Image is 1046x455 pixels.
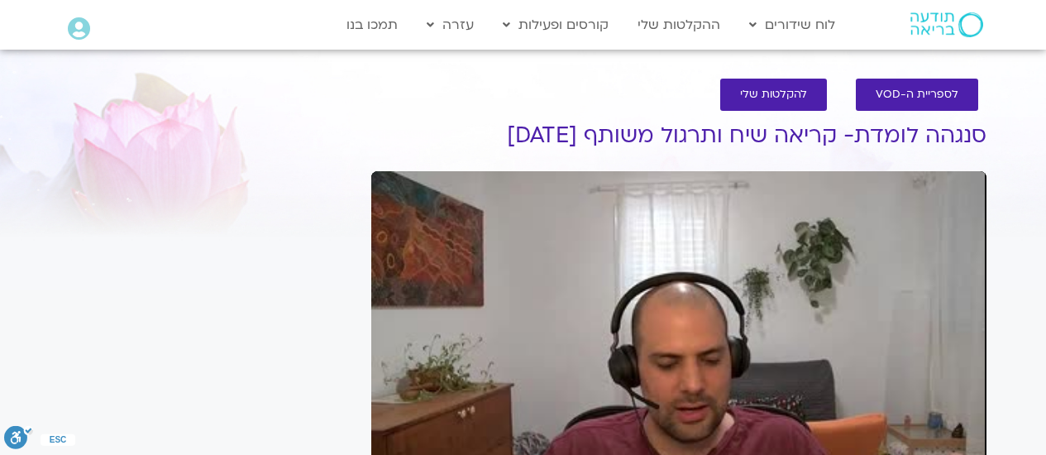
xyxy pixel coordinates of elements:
[740,89,807,101] span: להקלטות שלי
[720,79,827,111] a: להקלטות שלי
[629,9,728,41] a: ההקלטות שלי
[338,9,406,41] a: תמכו בנו
[741,9,843,41] a: לוח שידורים
[910,12,983,37] img: תודעה בריאה
[494,9,617,41] a: קורסים ופעילות
[371,123,986,148] h1: סנגהה לומדת- קריאה שיח ותרגול משותף [DATE]
[856,79,978,111] a: לספריית ה-VOD
[418,9,482,41] a: עזרה
[876,89,958,101] span: לספריית ה-VOD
